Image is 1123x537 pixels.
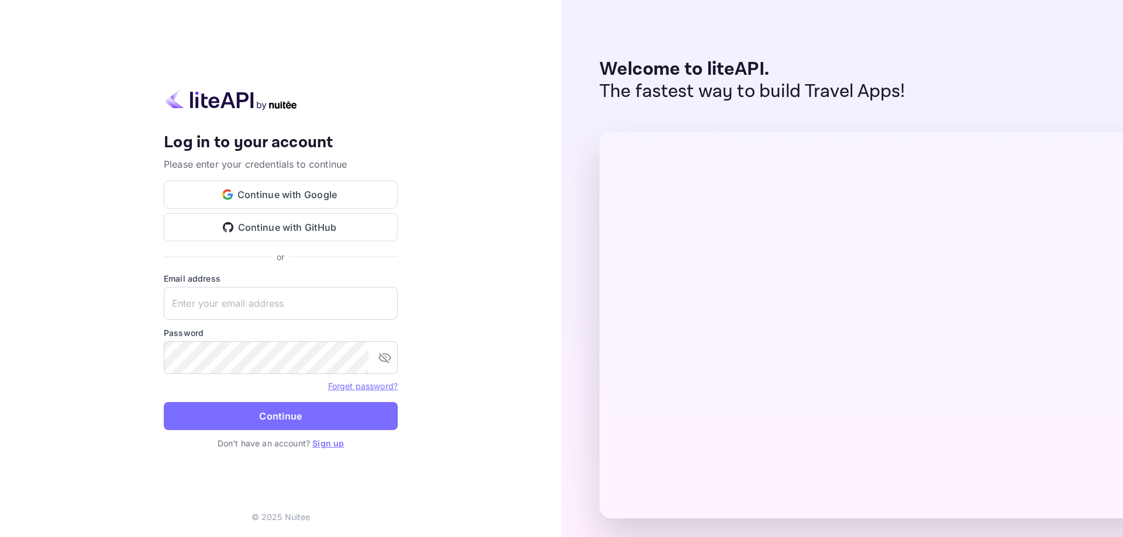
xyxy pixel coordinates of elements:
p: The fastest way to build Travel Apps! [600,81,905,103]
button: Continue [164,402,398,430]
p: © 2025 Nuitee [252,511,311,523]
p: or [277,251,284,263]
label: Email address [164,272,398,285]
button: toggle password visibility [373,346,397,369]
button: Continue with GitHub [164,213,398,241]
a: Sign up [312,438,344,448]
p: Please enter your credentials to continue [164,157,398,171]
a: Forget password? [328,380,398,392]
input: Enter your email address [164,287,398,320]
p: Don't have an account? [164,437,398,449]
a: Forget password? [328,381,398,391]
img: liteapi [164,88,298,110]
h4: Log in to your account [164,133,398,153]
label: Password [164,327,398,339]
p: Welcome to liteAPI. [600,58,905,81]
button: Continue with Google [164,181,398,209]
